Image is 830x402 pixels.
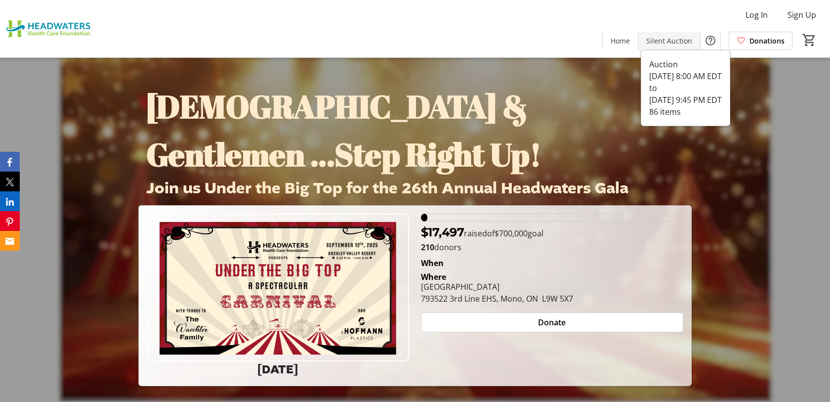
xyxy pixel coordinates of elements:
[495,228,528,239] span: $700,000
[749,36,785,46] span: Donations
[603,32,638,50] a: Home
[421,293,573,305] div: 793522 3rd Line EHS, Mono, ON L9W 5X7
[729,32,792,50] a: Donations
[421,242,434,253] b: 210
[649,58,722,70] div: Auction
[146,85,541,176] span: [DEMOGRAPHIC_DATA] & Gentlemen ...Step Right Up!
[421,223,544,241] p: raised of goal
[421,241,683,253] p: donors
[538,316,566,328] span: Donate
[146,178,628,199] span: Join us Under the Big Top for the 26th Annual Headwaters Gala
[421,273,446,281] div: Where
[701,31,720,50] button: Help
[6,4,94,53] img: Headwaters Health Care Foundation's Logo
[147,214,409,361] img: Campaign CTA Media Photo
[421,313,683,332] button: Donate
[638,32,700,50] a: Silent Auction
[611,36,630,46] span: Home
[646,36,692,46] span: Silent Auction
[746,9,768,21] span: Log In
[780,7,824,23] button: Sign Up
[649,70,722,82] div: [DATE] 8:00 AM EDT
[649,82,722,94] div: to
[800,31,818,49] button: Cart
[257,361,298,378] strong: [DATE]
[421,281,573,293] div: [GEOGRAPHIC_DATA]
[649,106,722,118] div: 86 items
[649,94,722,106] div: [DATE] 9:45 PM EDT
[738,7,776,23] button: Log In
[421,225,464,239] span: $17,497
[421,257,444,269] div: When
[788,9,816,21] span: Sign Up
[421,214,683,222] div: 2.4995714285714286% of fundraising goal reached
